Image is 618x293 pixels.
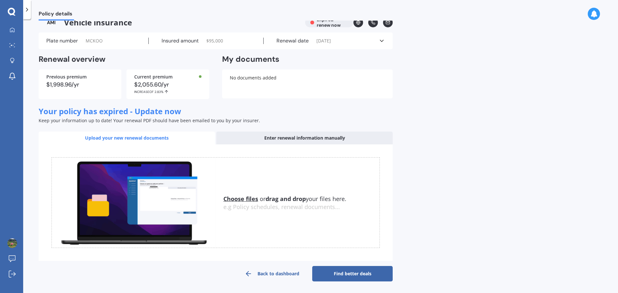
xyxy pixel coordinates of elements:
h2: My documents [222,54,279,64]
span: Your policy has expired - Update now [39,106,181,116]
div: Previous premium [46,75,114,79]
label: Renewal date [276,38,309,44]
div: Upload your new renewal documents [39,132,215,144]
div: Enter renewal information manually [216,132,393,144]
span: or your files here. [223,195,346,203]
img: upload.de96410c8ce839c3fdd5.gif [52,158,216,248]
img: AMI-text-1.webp [39,18,64,27]
span: [DATE] [316,38,331,44]
a: Find better deals [312,266,393,281]
a: Call 006433719000 via 3CX [368,18,378,27]
span: MCKOO [86,38,103,44]
a: Back to dashboard [232,266,312,281]
div: Current premium [134,75,201,79]
label: Plate number [46,38,78,44]
div: $2,055.60/yr [134,82,201,94]
u: Choose files [223,195,258,203]
div: $1,998.96/yr [46,82,114,87]
span: $ 95,000 [206,38,223,44]
span: Policy details [39,11,74,19]
div: No documents added [222,69,393,98]
img: picture [7,238,17,248]
label: Insured amount [162,38,199,44]
span: INCREASE OF [134,90,154,94]
span: Vehicle insurance [39,18,300,27]
b: drag and drop [266,195,306,203]
span: Keep your information up to date! Your renewal PDF should have been emailed to you by your insurer. [39,117,260,124]
span: 2.83% [154,90,164,94]
h2: Renewal overview [39,54,209,64]
div: e.g Policy schedules, renewal documents... [223,204,379,211]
